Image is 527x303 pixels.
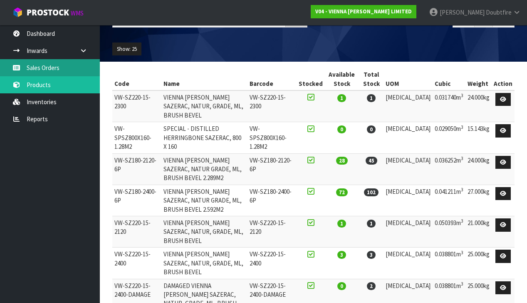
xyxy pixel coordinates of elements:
[383,90,433,122] td: [MEDICAL_DATA]
[433,216,465,248] td: 0.050393m
[465,216,492,248] td: 21.000kg
[337,282,346,290] span: 0
[161,90,248,122] td: VIENNA [PERSON_NAME] SAZERAC, NATUR, GRADE, ML, BRUSH BEVEL
[247,185,297,216] td: VW-SZ180-2400-6P
[112,185,161,216] td: VW-SZ180-2400-6P
[433,153,465,185] td: 0.036252m
[383,68,433,90] th: UOM
[383,153,433,185] td: [MEDICAL_DATA]
[337,125,346,133] span: 0
[247,90,297,122] td: VW-SZ220-15-2300
[112,68,161,90] th: Code
[465,185,492,216] td: 27.000kg
[161,68,248,90] th: Name
[465,122,492,153] td: 15.143kg
[492,68,515,90] th: Action
[433,248,465,279] td: 0.038801m
[336,188,348,196] span: 72
[383,122,433,153] td: [MEDICAL_DATA]
[367,251,376,259] span: 3
[247,248,297,279] td: VW-SZ220-15-2400
[359,68,383,90] th: Total Stock
[440,8,485,16] span: [PERSON_NAME]
[112,248,161,279] td: VW-SZ220-15-2400
[315,8,412,15] strong: V04 - VIENNA [PERSON_NAME] LIMITED
[112,216,161,248] td: VW-SZ220-15-2120
[364,188,379,196] span: 102
[112,153,161,185] td: VW-SZ180-2120-6P
[297,68,325,90] th: Stocked
[465,68,492,90] th: Weight
[337,251,346,259] span: 3
[27,7,69,18] span: ProStock
[247,122,297,153] td: VW-SPSZ800X160- 1.28M2
[161,248,248,279] td: VIENNA [PERSON_NAME] SAZERAC, NATUR, GRADE, ML, BRUSH BEVEL
[367,282,376,290] span: 2
[112,90,161,122] td: VW-SZ220-15-2300
[461,281,463,287] sup: 3
[433,68,465,90] th: Cubic
[383,185,433,216] td: [MEDICAL_DATA]
[71,9,84,17] small: WMS
[461,155,463,161] sup: 3
[367,220,376,228] span: 1
[465,248,492,279] td: 25.000kg
[486,8,512,16] span: Doubtfire
[433,185,465,216] td: 0.041211m
[367,94,376,102] span: 1
[461,93,463,98] sup: 3
[247,216,297,248] td: VW-SZ220-15-2120
[461,187,463,193] sup: 3
[12,7,23,18] img: cube-alt.png
[465,90,492,122] td: 24.000kg
[383,216,433,248] td: [MEDICAL_DATA]
[325,68,359,90] th: Available Stock
[433,122,465,153] td: 0.029050m
[112,122,161,153] td: VW-SPSZ800X160- 1.28M2
[337,220,346,228] span: 1
[112,43,141,56] button: Show: 25
[247,153,297,185] td: VW-SZ180-2120-6P
[366,157,377,165] span: 45
[161,122,248,153] td: SPECIAL - DISTILLED HERRINGBONE SAZERAC, 800 X 160
[336,157,348,165] span: 28
[161,185,248,216] td: VIENNA [PERSON_NAME] SAZERAC, NATUR GRADE, ML, BRUSH BEVEL 2.592M2
[465,153,492,185] td: 24.000kg
[161,216,248,248] td: VIENNA [PERSON_NAME] SAZERAC, NATUR, GRADE, ML, BRUSH BEVEL
[161,153,248,185] td: VIENNA [PERSON_NAME] SAZERAC, NATUR GRADE, ML, BRUSH BEVEL 2.289M2
[461,218,463,224] sup: 3
[461,124,463,130] sup: 3
[433,90,465,122] td: 0.031740m
[247,68,297,90] th: Barcode
[383,248,433,279] td: [MEDICAL_DATA]
[367,125,376,133] span: 0
[337,94,346,102] span: 1
[461,250,463,255] sup: 3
